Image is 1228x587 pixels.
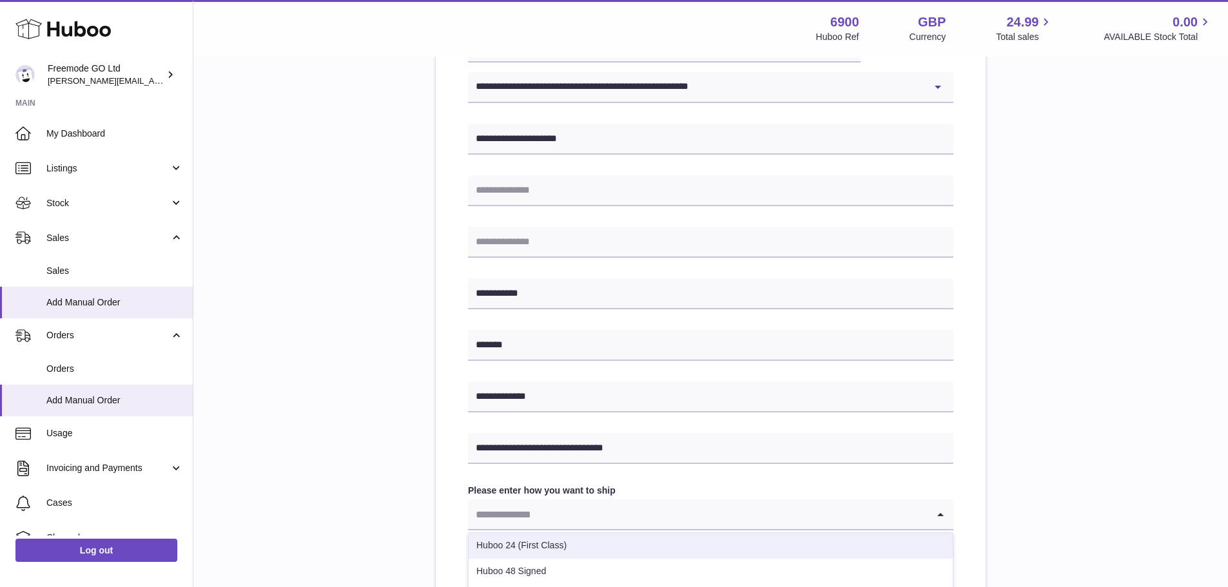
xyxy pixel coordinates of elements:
[46,427,183,439] span: Usage
[468,485,953,497] label: Please enter how you want to ship
[46,197,170,209] span: Stock
[46,497,183,509] span: Cases
[46,162,170,175] span: Listings
[468,499,928,529] input: Search for option
[46,232,170,244] span: Sales
[996,31,1053,43] span: Total sales
[48,75,258,86] span: [PERSON_NAME][EMAIL_ADDRESS][DOMAIN_NAME]
[46,296,183,309] span: Add Manual Order
[15,539,177,562] a: Log out
[1104,31,1213,43] span: AVAILABLE Stock Total
[830,14,859,31] strong: 6900
[1006,14,1038,31] span: 24.99
[15,65,35,84] img: lenka.smikniarova@gioteck.com
[1173,14,1198,31] span: 0.00
[1104,14,1213,43] a: 0.00 AVAILABLE Stock Total
[816,31,859,43] div: Huboo Ref
[46,128,183,140] span: My Dashboard
[996,14,1053,43] a: 24.99 Total sales
[910,31,946,43] div: Currency
[46,532,183,544] span: Channels
[469,533,953,559] li: Huboo 24 (First Class)
[46,394,183,407] span: Add Manual Order
[48,63,164,87] div: Freemode GO Ltd
[46,363,183,375] span: Orders
[46,329,170,342] span: Orders
[918,14,946,31] strong: GBP
[468,499,953,530] div: Search for option
[469,559,953,584] li: Huboo 48 Signed
[46,462,170,474] span: Invoicing and Payments
[46,265,183,277] span: Sales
